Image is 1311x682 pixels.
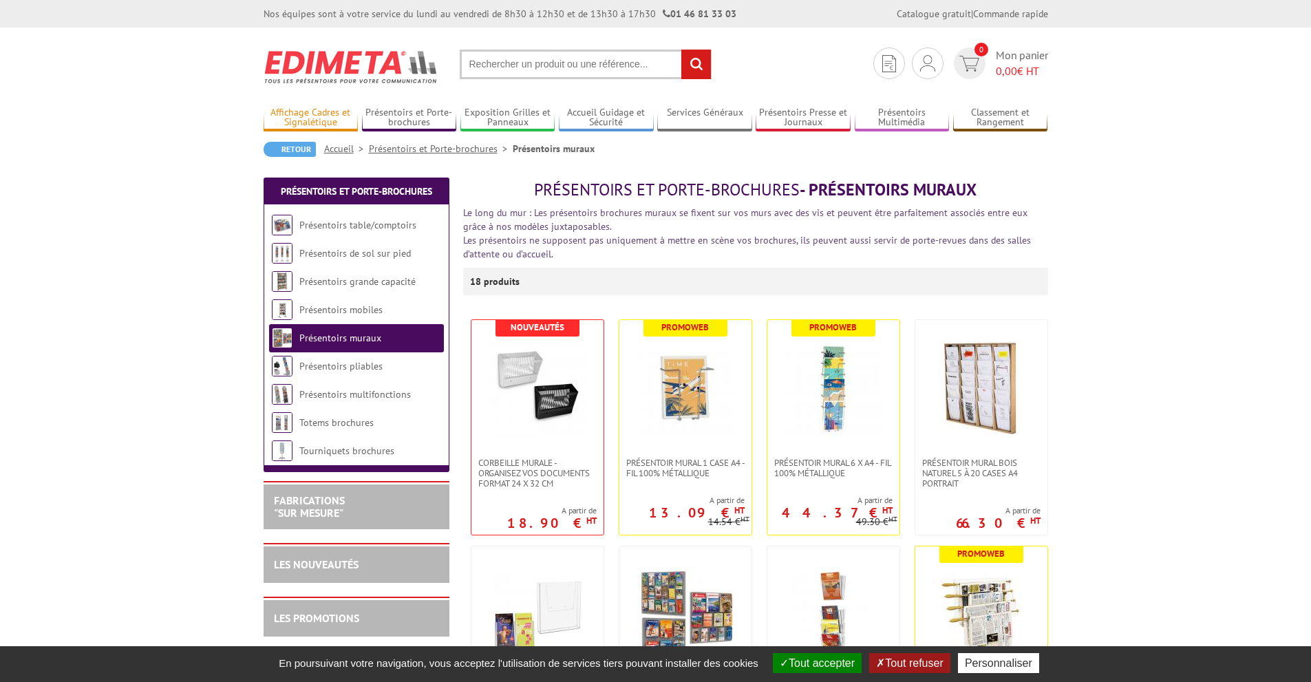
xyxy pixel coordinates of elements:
[272,657,765,669] span: En poursuivant votre navigation, vous acceptez l'utilisation de services tiers pouvant installer ...
[782,509,893,517] p: 44.37 €
[637,567,734,663] img: Présentoirs muraux modulables pour brochures A4, A5, 1/3 A4 VISIODOC
[856,517,897,527] p: 49.30 €
[1030,515,1041,526] sup: HT
[637,341,734,437] img: Présentoir mural 1 case A4 - Fil 100% métallique
[661,321,709,333] b: Promoweb
[489,567,586,663] img: PRÉSENTOIRS MURAUX POUR BROCHURES 1,2 OU 3 CASES FORMAT A4, A5, 1/3 A4 TRANSPARENT TAYMAR
[922,458,1041,489] span: Présentoir Mural Bois naturel 5 à 20 cases A4 Portrait
[264,41,439,92] img: Edimeta
[281,185,432,198] a: Présentoirs et Porte-brochures
[897,8,971,20] a: Catalogue gratuit
[272,271,292,292] img: Présentoirs grande capacité
[626,458,745,478] span: Présentoir mural 1 case A4 - Fil 100% métallique
[996,47,1048,79] span: Mon panier
[953,107,1048,129] a: Classement et Rangement
[274,493,345,520] a: FABRICATIONS"Sur Mesure"
[369,142,513,155] a: Présentoirs et Porte-brochures
[957,548,1005,560] b: Promoweb
[272,440,292,461] img: Tourniquets brochures
[649,509,745,517] p: 13.09 €
[767,458,899,478] a: Présentoir mural 6 x A4 - Fil 100% métallique
[299,332,381,344] a: Présentoirs muraux
[507,519,597,527] p: 18.90 €
[274,557,359,571] a: LES NOUVEAUTÉS
[272,243,292,264] img: Présentoirs de sol sur pied
[869,653,950,673] button: Tout refuser
[272,356,292,376] img: Présentoirs pliables
[663,8,736,20] strong: 01 46 81 33 03
[996,63,1048,79] span: € HT
[272,299,292,320] img: Présentoirs mobiles
[559,107,654,129] a: Accueil Guidage et Sécurité
[507,505,597,516] span: A partir de
[974,43,988,56] span: 0
[920,55,935,72] img: devis rapide
[489,341,586,437] img: Corbeille Murale - Organisez vos documents format 24 x 32 cm
[619,458,752,478] a: Présentoir mural 1 case A4 - Fil 100% métallique
[299,445,394,457] a: Tourniquets brochures
[299,388,411,401] a: Présentoirs multifonctions
[855,107,950,129] a: Présentoirs Multimédia
[470,268,522,295] p: 18 produits
[463,234,1031,260] font: Les présentoirs ne supposent pas uniquement à mettre en scène vos brochures, ils peuvent aussi se...
[272,215,292,235] img: Présentoirs table/comptoirs
[299,275,416,288] a: Présentoirs grande capacité
[272,384,292,405] img: Présentoirs multifonctions
[586,515,597,526] sup: HT
[264,107,359,129] a: Affichage Cadres et Signalétique
[299,303,383,316] a: Présentoirs mobiles
[264,142,316,157] a: Retour
[956,519,1041,527] p: 66.30 €
[773,653,862,673] button: Tout accepter
[996,64,1017,78] span: 0,00
[915,458,1047,489] a: Présentoir Mural Bois naturel 5 à 20 cases A4 Portrait
[619,495,745,506] span: A partir de
[973,8,1048,20] a: Commande rapide
[958,653,1039,673] button: Personnaliser (fenêtre modale)
[471,458,604,489] a: Corbeille Murale - Organisez vos documents format 24 x 32 cm
[956,505,1041,516] span: A partir de
[882,55,896,72] img: devis rapide
[534,179,800,200] span: Présentoirs et Porte-brochures
[681,50,711,79] input: rechercher
[657,107,752,129] a: Services Généraux
[933,341,1030,437] img: Présentoir Mural Bois naturel 5 à 20 cases A4 Portrait
[274,611,359,625] a: LES PROMOTIONS
[933,567,1030,663] img: Présentoir mural 4 baguettes à journaux
[299,247,411,259] a: Présentoirs de sol sur pied
[785,567,882,663] img: PRÉSENTOIRS MURAUX POUR BROCHURES SUPERPOSABLES TRANSPARENTS
[460,107,555,129] a: Exposition Grilles et Panneaux
[463,206,1027,233] font: Le long du mur : Les présentoirs brochures muraux se fixent sur vos murs avec des vis et peuvent ...
[362,107,457,129] a: Présentoirs et Porte-brochures
[272,412,292,433] img: Totems brochures
[897,7,1048,21] div: |
[478,458,597,489] span: Corbeille Murale - Organisez vos documents format 24 x 32 cm
[950,47,1048,79] a: devis rapide 0 Mon panier 0,00€ HT
[774,458,893,478] span: Présentoir mural 6 x A4 - Fil 100% métallique
[324,142,369,155] a: Accueil
[299,219,416,231] a: Présentoirs table/comptoirs
[756,107,851,129] a: Présentoirs Presse et Journaux
[888,514,897,524] sup: HT
[272,328,292,348] img: Présentoirs muraux
[264,7,736,21] div: Nos équipes sont à votre service du lundi au vendredi de 8h30 à 12h30 et de 13h30 à 17h30
[463,181,1048,199] h1: - Présentoirs muraux
[740,514,749,524] sup: HT
[708,517,749,527] p: 14.54 €
[959,56,979,72] img: devis rapide
[299,360,383,372] a: Présentoirs pliables
[460,50,712,79] input: Rechercher un produit ou une référence...
[513,142,595,156] li: Présentoirs muraux
[734,504,745,516] sup: HT
[882,504,893,516] sup: HT
[767,495,893,506] span: A partir de
[299,416,374,429] a: Totems brochures
[809,321,857,333] b: Promoweb
[785,341,882,437] img: Présentoir mural 6 x A4 - Fil 100% métallique
[511,321,564,333] b: Nouveautés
